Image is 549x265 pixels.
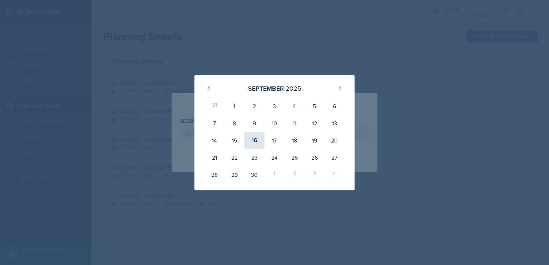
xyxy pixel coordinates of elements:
[264,97,285,115] div: 3
[325,149,345,166] div: 27
[244,149,264,166] div: 23
[224,132,244,149] div: 15
[325,166,345,183] div: 4
[264,132,285,149] div: 17
[244,115,264,132] div: 9
[204,132,224,149] div: 14
[244,166,264,183] div: 30
[285,166,305,183] div: 2
[325,115,345,132] div: 13
[204,166,224,183] div: 28
[285,132,305,149] div: 18
[224,97,244,115] div: 1
[305,132,325,149] div: 19
[305,97,325,115] div: 5
[286,84,301,93] div: 2025
[224,166,244,183] div: 29
[248,84,284,93] div: September
[264,166,285,183] div: 1
[224,149,244,166] div: 22
[204,115,224,132] div: 7
[305,115,325,132] div: 12
[285,149,305,166] div: 25
[305,149,325,166] div: 26
[264,115,285,132] div: 10
[305,166,325,183] div: 3
[325,97,345,115] div: 6
[285,115,305,132] div: 11
[204,97,224,115] div: 31
[244,97,264,115] div: 2
[224,115,244,132] div: 8
[325,132,345,149] div: 20
[285,97,305,115] div: 4
[244,132,264,149] div: 16
[204,149,224,166] div: 21
[264,149,285,166] div: 24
